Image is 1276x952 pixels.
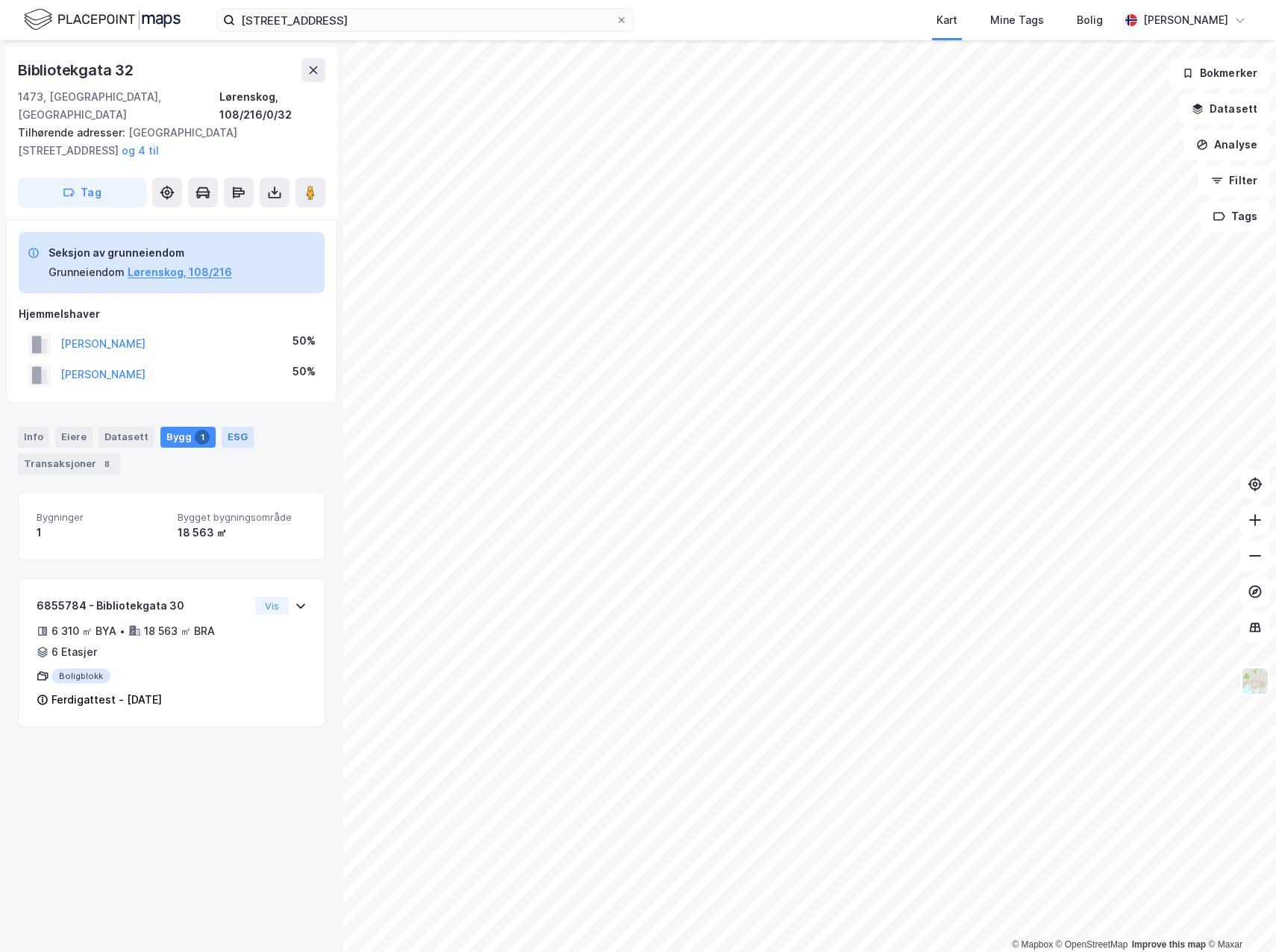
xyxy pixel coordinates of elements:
div: 18 563 ㎡ [178,524,307,542]
span: Bygninger [37,511,166,524]
div: 6 Etasjer [51,643,97,661]
button: Tags [1201,201,1270,231]
button: Filter [1198,166,1270,195]
div: [GEOGRAPHIC_DATA][STREET_ADDRESS] [18,124,313,160]
button: Vis [255,597,289,615]
div: 1 [195,430,210,445]
a: Mapbox [1012,939,1053,950]
div: Ferdigattest - [DATE] [51,691,162,709]
div: 8 [99,457,114,472]
a: OpenStreetMap [1056,939,1128,950]
div: 18 563 ㎡ BRA [144,622,215,640]
button: Tag [18,178,146,207]
div: Bibliotekgata 32 [18,58,137,82]
iframe: Chat Widget [1201,880,1276,952]
div: 50% [293,332,316,350]
div: 6855784 - Bibliotekgata 30 [37,597,249,615]
img: logo.f888ab2527a4732fd821a326f86c7f29.svg [24,7,181,33]
div: Hjemmelshaver [19,305,325,323]
div: Info [18,427,49,448]
button: Datasett [1179,94,1270,124]
div: ESG [222,427,254,448]
div: Kontrollprogram for chat [1201,880,1276,952]
div: 1 [37,524,166,542]
div: Seksjon av grunneiendom [49,244,232,262]
div: Lørenskog, 108/216/0/32 [219,88,325,124]
div: 50% [293,363,316,381]
button: Lørenskog, 108/216 [128,263,232,281]
div: Transaksjoner [18,454,120,475]
div: Bygg [160,427,216,448]
div: 1473, [GEOGRAPHIC_DATA], [GEOGRAPHIC_DATA] [18,88,219,124]
div: Kart [936,11,957,29]
button: Bokmerker [1169,58,1270,88]
a: Improve this map [1132,939,1206,950]
span: Bygget bygningsområde [178,511,307,524]
span: Tilhørende adresser: [18,126,128,139]
div: 6 310 ㎡ BYA [51,622,116,640]
div: Grunneiendom [49,263,125,281]
div: Bolig [1077,11,1103,29]
button: Analyse [1183,130,1270,160]
div: Mine Tags [990,11,1044,29]
div: [PERSON_NAME] [1143,11,1228,29]
img: Z [1241,667,1269,695]
div: Eiere [55,427,93,448]
div: • [119,625,125,637]
div: Datasett [98,427,154,448]
input: Søk på adresse, matrikkel, gårdeiere, leietakere eller personer [235,9,616,31]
